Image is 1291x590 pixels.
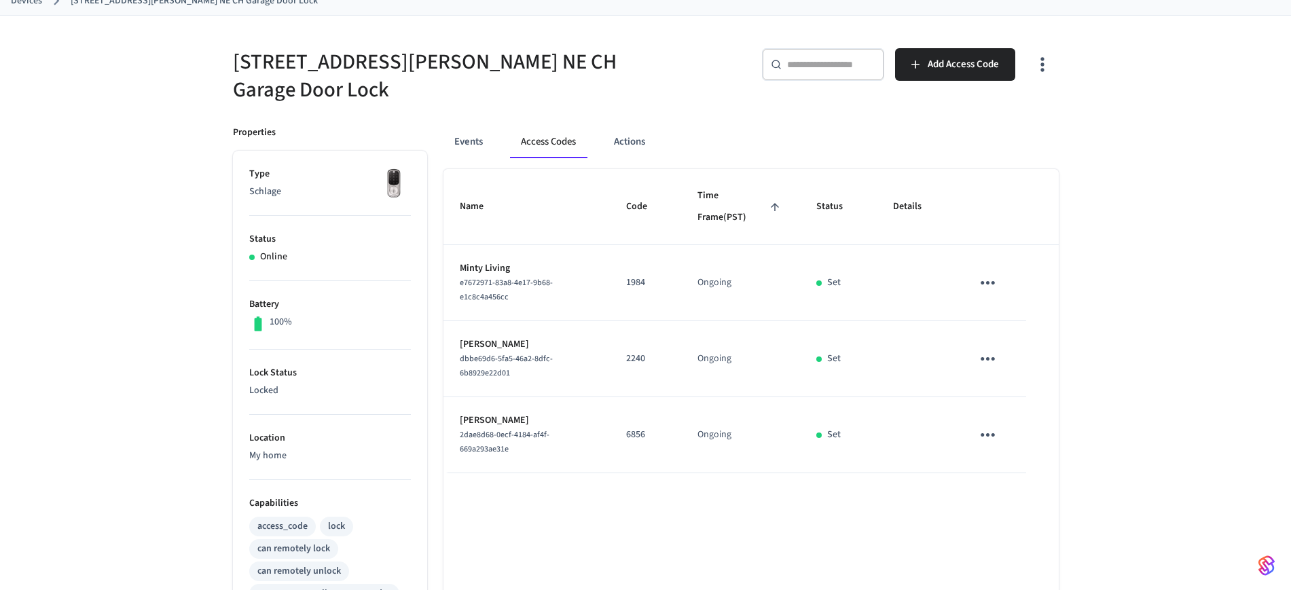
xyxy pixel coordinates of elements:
[893,196,939,217] span: Details
[460,413,594,428] p: [PERSON_NAME]
[377,167,411,201] img: Yale Assure Touchscreen Wifi Smart Lock, Satin Nickel, Front
[443,169,1059,473] table: sticky table
[257,542,330,556] div: can remotely lock
[249,496,411,511] p: Capabilities
[681,245,801,321] td: Ongoing
[827,428,841,442] p: Set
[697,185,784,228] span: Time Frame(PST)
[1258,555,1275,576] img: SeamLogoGradient.69752ec5.svg
[460,353,553,379] span: dbbe69d6-5fa5-46a2-8dfc-6b8929e22d01
[249,185,411,199] p: Schlage
[603,126,656,158] button: Actions
[249,384,411,398] p: Locked
[260,250,287,264] p: Online
[249,449,411,463] p: My home
[460,277,553,303] span: e7672971-83a8-4e17-9b68-e1c8c4a456cc
[626,428,665,442] p: 6856
[328,519,345,534] div: lock
[257,564,341,578] div: can remotely unlock
[460,429,549,455] span: 2dae8d68-0ecf-4184-af4f-669a293ae31e
[249,431,411,445] p: Location
[626,196,665,217] span: Code
[233,126,276,140] p: Properties
[510,126,587,158] button: Access Codes
[681,397,801,473] td: Ongoing
[626,352,665,366] p: 2240
[249,167,411,181] p: Type
[249,232,411,246] p: Status
[827,276,841,290] p: Set
[681,321,801,397] td: Ongoing
[233,48,638,104] h5: [STREET_ADDRESS][PERSON_NAME] NE CH Garage Door Lock
[270,315,292,329] p: 100%
[249,366,411,380] p: Lock Status
[460,261,594,276] p: Minty Living
[895,48,1015,81] button: Add Access Code
[816,196,860,217] span: Status
[827,352,841,366] p: Set
[928,56,999,73] span: Add Access Code
[626,276,665,290] p: 1984
[460,196,501,217] span: Name
[257,519,308,534] div: access_code
[443,126,494,158] button: Events
[460,337,594,352] p: [PERSON_NAME]
[249,297,411,312] p: Battery
[443,126,1059,158] div: ant example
